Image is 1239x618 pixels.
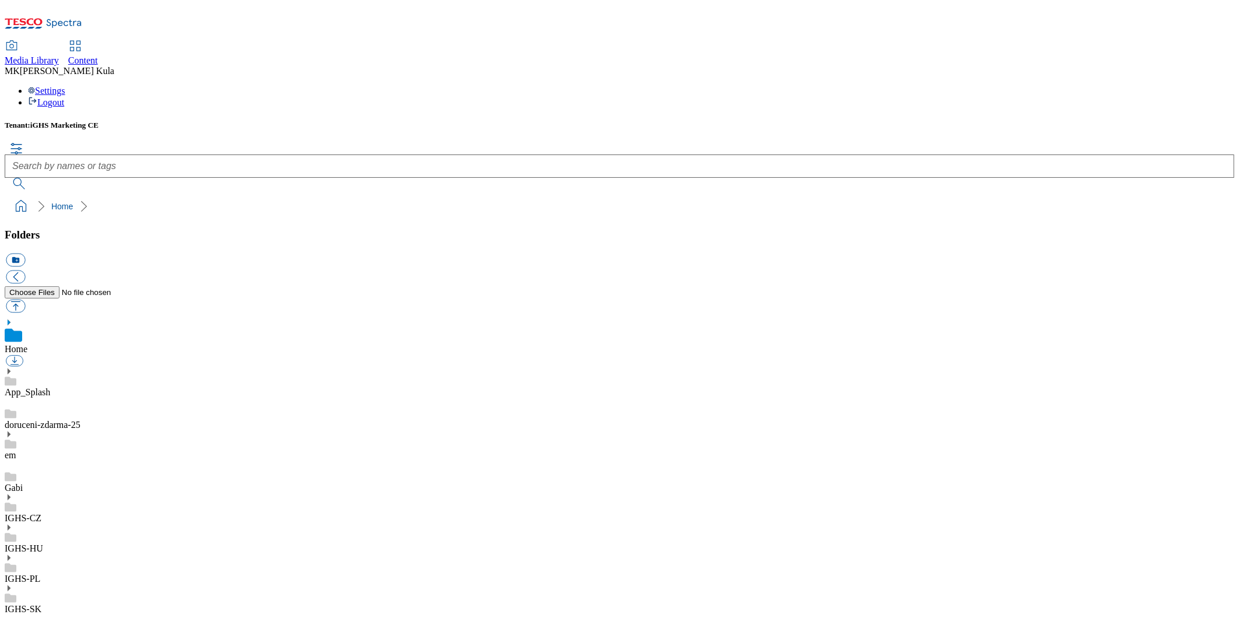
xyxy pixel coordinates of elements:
[5,450,16,460] a: em
[5,229,1234,241] h3: Folders
[5,574,40,584] a: IGHS-PL
[30,121,99,129] span: iGHS Marketing CE
[5,121,1234,130] h5: Tenant:
[20,66,114,76] span: [PERSON_NAME] Kula
[12,197,30,216] a: home
[5,420,80,430] a: doruceni-zdarma-25
[51,202,73,211] a: Home
[5,55,59,65] span: Media Library
[5,543,43,553] a: IGHS-HU
[28,86,65,96] a: Settings
[68,55,98,65] span: Content
[5,66,20,76] span: MK
[5,604,41,614] a: IGHS-SK
[5,483,23,493] a: Gabi
[5,41,59,66] a: Media Library
[68,41,98,66] a: Content
[5,195,1234,217] nav: breadcrumb
[5,344,27,354] a: Home
[5,387,50,397] a: App_Splash
[28,97,64,107] a: Logout
[5,513,41,523] a: IGHS-CZ
[5,154,1234,178] input: Search by names or tags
